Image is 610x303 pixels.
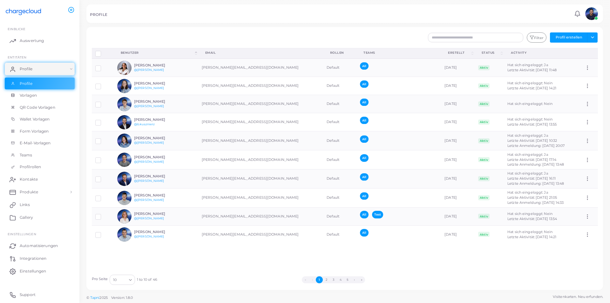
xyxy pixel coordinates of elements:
[20,176,38,182] span: Kontakte
[134,217,164,220] a: @[PERSON_NAME]
[134,100,181,104] h6: [PERSON_NAME]
[478,120,490,125] span: Aktiv
[5,161,75,173] a: Profilrollen
[5,265,75,278] a: Einstellungen
[5,173,75,186] a: Kontakte
[99,295,107,300] span: 2025
[8,55,26,59] span: ENTITÄTEN
[20,152,32,158] span: Teams
[585,7,598,20] img: avatar
[583,7,600,20] a: avatar
[117,153,132,167] img: avatar
[205,51,316,55] div: Email
[482,51,499,55] div: Status
[511,51,574,55] div: activity
[20,256,46,261] span: Integrationen
[134,136,181,140] h6: [PERSON_NAME]
[20,116,50,122] span: Wallet Vorlagen
[134,81,181,86] h6: [PERSON_NAME]
[360,62,369,70] span: All
[137,277,157,282] span: 1 to 10 of 46
[478,83,490,88] span: Aktiv
[198,169,323,188] td: [PERSON_NAME][EMAIL_ADDRESS][DOMAIN_NAME]
[117,134,132,148] img: avatar
[117,79,132,93] img: avatar
[507,152,548,157] span: Hat sich eingeloggt: Ja
[441,131,475,150] td: [DATE]
[134,155,181,159] h6: [PERSON_NAME]
[507,200,564,205] span: Letzte Anmeldung: [DATE] 14:33
[5,63,75,75] a: Profile
[134,104,164,108] a: @[PERSON_NAME]
[134,122,155,126] a: @b.kusznierz
[20,202,30,208] span: Links
[134,179,164,182] a: @[PERSON_NAME]
[198,59,323,77] td: [PERSON_NAME][EMAIL_ADDRESS][DOMAIN_NAME]
[323,113,357,131] td: Default
[8,232,36,236] span: Einstellungen
[360,117,369,124] span: All
[507,176,556,181] span: Letzte Aktivität: [DATE] 16:11
[441,150,475,169] td: [DATE]
[5,101,75,114] a: QR Code Vorlagen
[372,211,383,218] span: Test
[323,169,357,188] td: Default
[360,80,369,88] span: All
[527,32,546,43] button: Filter
[441,77,475,95] td: [DATE]
[323,150,357,169] td: Default
[5,34,75,47] a: Auswertung
[117,227,132,242] img: avatar
[360,192,369,200] span: All
[117,172,132,186] img: avatar
[20,93,37,98] span: Vorlagen
[478,138,490,143] span: Aktiv
[20,292,36,298] span: Support
[360,99,369,106] span: All
[134,193,181,197] h6: [PERSON_NAME]
[8,27,25,31] span: EINBLICKE
[323,95,357,113] td: Default
[198,95,323,113] td: [PERSON_NAME][EMAIL_ADDRESS][DOMAIN_NAME]
[507,133,548,138] span: Hat sich eingeloggt: Ja
[134,174,181,178] h6: [PERSON_NAME]
[134,141,164,144] a: @[PERSON_NAME]
[134,63,181,67] h6: [PERSON_NAME]
[134,212,181,216] h6: [PERSON_NAME]
[90,295,100,300] a: Tapni
[441,113,475,131] td: [DATE]
[360,229,369,236] span: All
[5,252,75,265] a: Integrationen
[117,97,132,111] img: avatar
[20,105,55,110] span: QR Code Vorlagen
[134,198,164,202] a: @[PERSON_NAME]
[581,48,598,59] th: Action
[5,211,75,224] a: Gallery
[5,198,75,211] a: Links
[330,276,337,283] button: Go to page 3
[478,65,490,70] span: Aktiv
[360,173,369,181] span: All
[198,113,323,131] td: [PERSON_NAME][EMAIL_ADDRESS][DOMAIN_NAME]
[478,157,490,162] span: Aktiv
[441,59,475,77] td: [DATE]
[363,51,434,55] div: Teams
[157,276,510,283] ul: Pagination
[507,171,548,176] span: Hat sich eingeloggt: Ja
[20,38,44,44] span: Auswertung
[507,195,557,200] span: Letzte Aktivität: [DATE] 21:05
[337,276,344,283] button: Go to page 4
[117,115,132,129] img: avatar
[134,118,181,122] h6: [PERSON_NAME]
[507,181,564,186] span: Letzte Anmeldung: [DATE] 13:48
[323,276,330,283] button: Go to page 2
[478,195,490,200] span: Aktiv
[507,230,552,234] span: Hat sich eingeloggt: Nein
[117,209,132,224] img: avatar
[441,95,475,113] td: [DATE]
[448,51,470,55] div: Erstellt
[360,154,369,162] span: All
[323,207,357,225] td: Default
[134,86,164,90] a: @[PERSON_NAME]
[553,294,603,300] span: Visitenkarten. Neu erfunden.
